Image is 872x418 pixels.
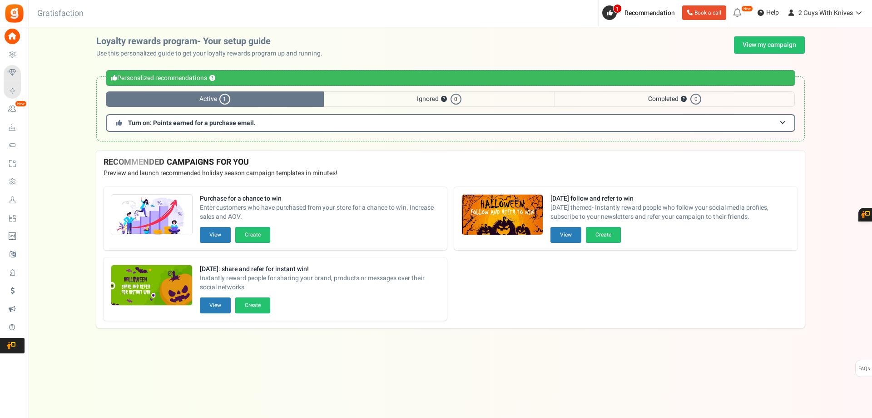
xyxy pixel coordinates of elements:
a: Help [754,5,783,20]
span: Active [106,91,324,107]
img: Recommended Campaigns [111,265,192,306]
span: 1 [219,94,230,105]
span: Instantly reward people for sharing your brand, products or messages over their social networks [200,274,440,292]
a: View my campaign [734,36,805,54]
button: ? [681,96,687,102]
span: 1 [613,4,622,13]
span: Recommendation [624,8,675,18]
em: New [15,101,27,107]
p: Preview and launch recommended holiday season campaign templates in minutes! [104,169,798,178]
img: Recommended Campaigns [111,195,192,236]
a: 1 Recommendation [602,5,679,20]
span: Turn on: Points earned for a purchase email. [128,118,256,128]
button: Create [235,297,270,313]
button: View [550,227,581,243]
div: Personalized recommendations [106,70,795,86]
em: New [741,5,753,12]
span: FAQs [858,360,870,378]
span: 0 [451,94,461,105]
span: Completed [555,91,795,107]
button: View [200,227,231,243]
h2: Loyalty rewards program- Your setup guide [96,36,330,46]
button: Create [235,227,270,243]
span: 2 Guys With Knives [798,8,853,18]
h3: Gratisfaction [27,5,94,23]
img: Recommended Campaigns [462,195,543,236]
button: ? [209,76,215,81]
strong: Purchase for a chance to win [200,194,440,203]
img: Gratisfaction [4,3,25,24]
span: Enter customers who have purchased from your store for a chance to win. Increase sales and AOV. [200,203,440,222]
strong: [DATE]: share and refer for instant win! [200,265,440,274]
a: New [4,101,25,117]
strong: [DATE] follow and refer to win [550,194,790,203]
button: View [200,297,231,313]
p: Use this personalized guide to get your loyalty rewards program up and running. [96,49,330,58]
span: Ignored [324,91,555,107]
span: 0 [690,94,701,105]
a: Book a call [682,5,726,20]
button: Create [586,227,621,243]
button: ? [441,96,447,102]
span: [DATE] themed- Instantly reward people who follow your social media profiles, subscribe to your n... [550,203,790,222]
span: Help [764,8,779,17]
h4: RECOMMENDED CAMPAIGNS FOR YOU [104,158,798,167]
